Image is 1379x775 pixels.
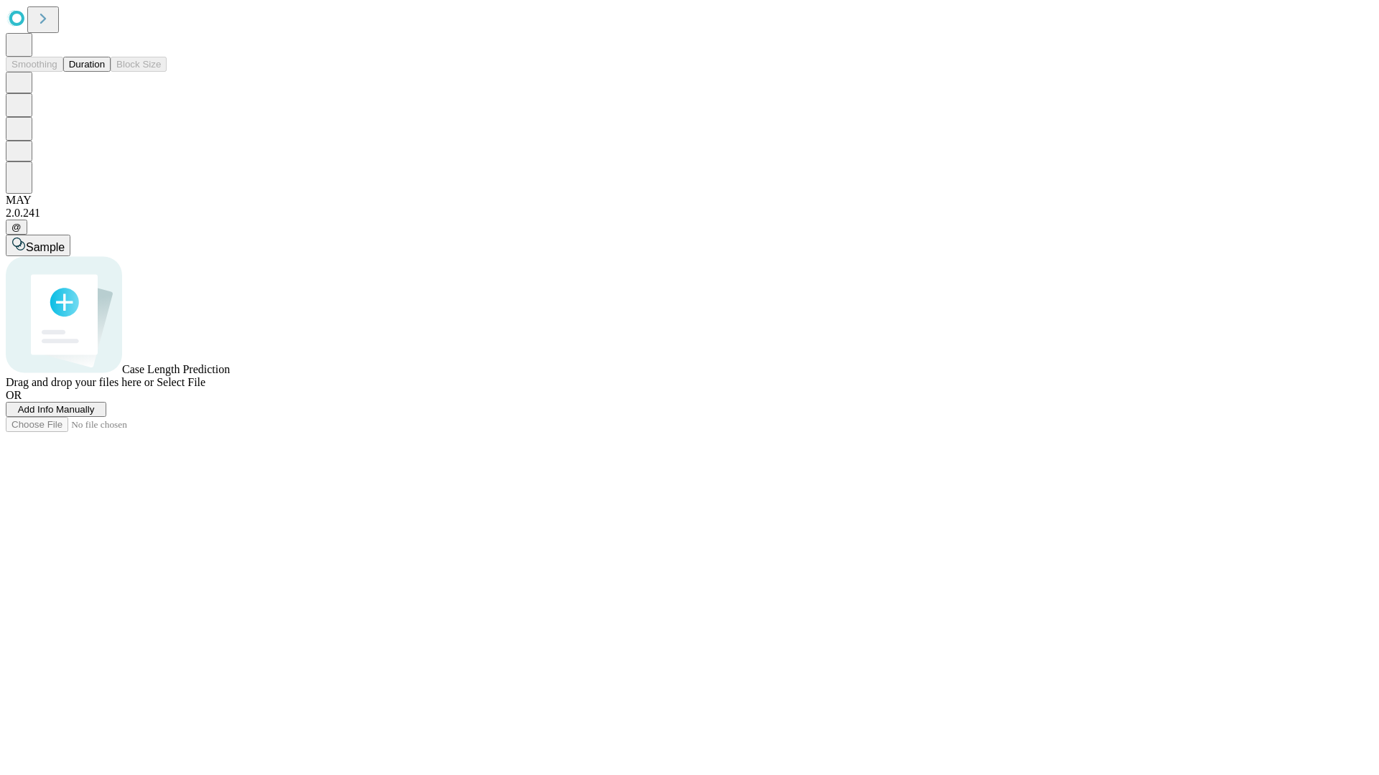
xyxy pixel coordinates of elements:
[63,57,111,72] button: Duration
[6,389,22,401] span: OR
[6,376,154,388] span: Drag and drop your files here or
[11,222,22,232] span: @
[111,57,167,72] button: Block Size
[157,376,205,388] span: Select File
[18,404,95,415] span: Add Info Manually
[6,402,106,417] button: Add Info Manually
[6,220,27,235] button: @
[6,57,63,72] button: Smoothing
[6,235,70,256] button: Sample
[6,207,1373,220] div: 2.0.241
[6,194,1373,207] div: MAY
[26,241,65,253] span: Sample
[122,363,230,375] span: Case Length Prediction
